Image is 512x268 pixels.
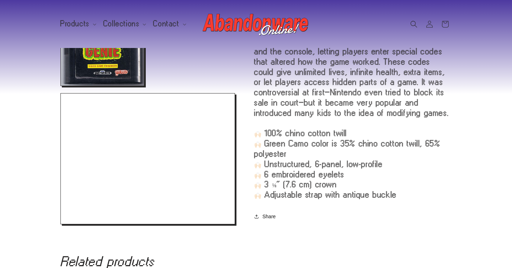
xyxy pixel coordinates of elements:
[61,93,235,224] iframe: Game Genie "Enhancer" Guy Hat
[254,209,278,224] button: Share
[60,21,90,27] span: Products
[99,16,149,31] summary: Collections
[203,10,309,38] img: Abandonware
[153,21,179,27] span: Contact
[149,16,189,31] summary: Contact
[60,256,452,267] h2: Related products
[200,7,312,41] a: Abandonware
[406,16,422,32] summary: Search
[103,21,140,27] span: Collections
[56,16,99,31] summary: Products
